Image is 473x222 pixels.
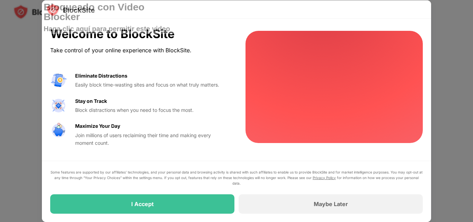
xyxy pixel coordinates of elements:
div: Block distractions when you need to focus the most. [75,106,229,114]
p: Bloqueado con Video Blocker [42,0,181,24]
img: value-focus.svg [50,97,67,114]
a: Privacy Policy [313,176,336,180]
div: Maybe Later [314,201,348,207]
div: Join millions of users reclaiming their time and making every moment count. [75,132,229,147]
div: I Accept [131,201,154,207]
p: Haga clic aquí para permitir este video [42,24,181,34]
div: Some features are supported by our affiliates’ technologies, and your personal data and browsing ... [50,169,423,186]
img: value-safe-time.svg [50,122,67,139]
div: Stay on Track [75,97,107,105]
div: Maximize Your Day [75,122,120,130]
